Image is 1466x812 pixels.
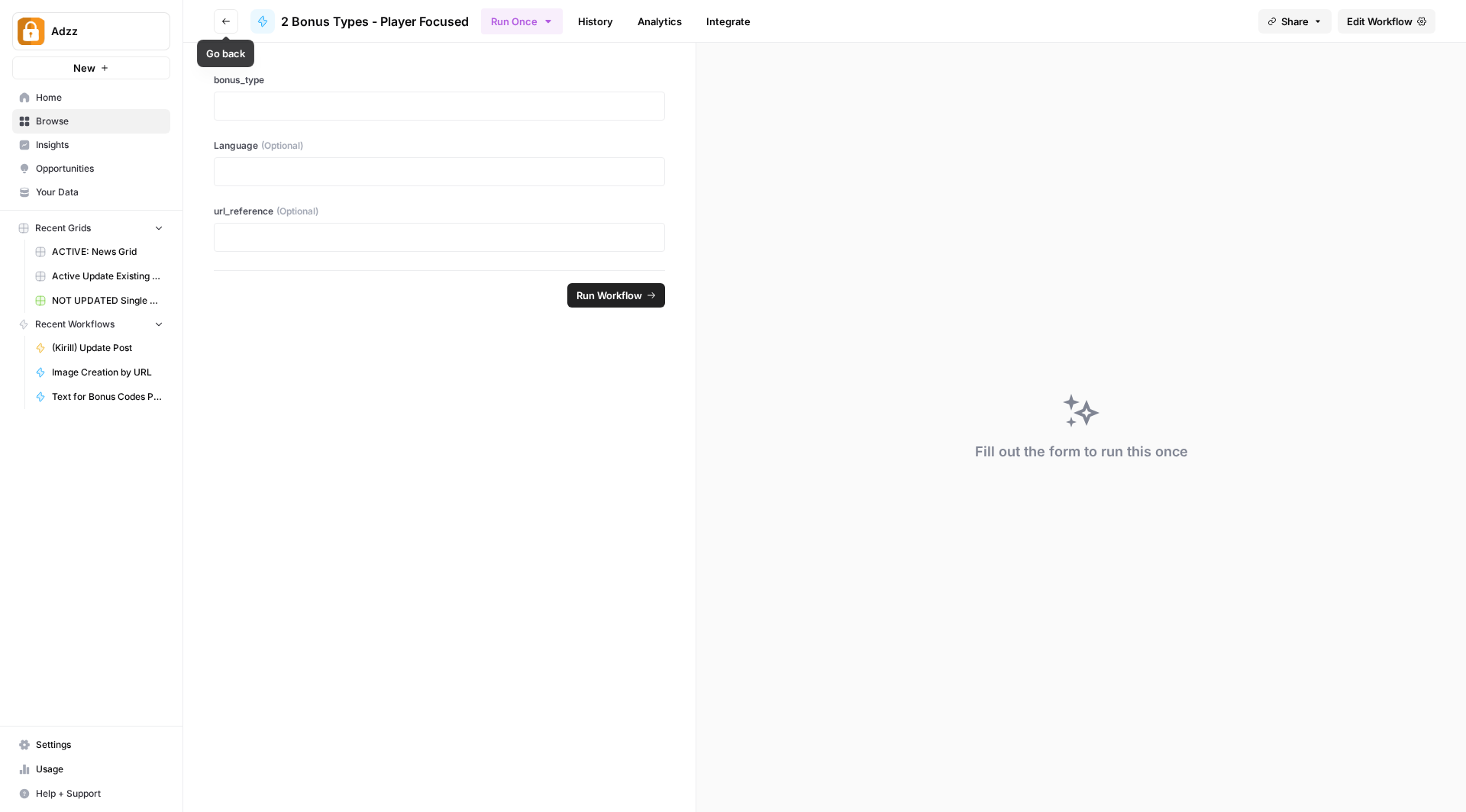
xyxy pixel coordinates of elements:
span: (Optional) [261,139,303,153]
button: New [12,56,170,79]
a: Home [12,85,170,110]
label: url_reference [214,205,665,218]
span: Help + Support [36,787,163,801]
button: Workspace: Adzz [12,12,170,50]
span: Image Creation by URL [52,366,163,379]
button: Recent Workflows [12,313,170,336]
a: Usage [12,757,170,781]
span: Edit Workflow [1347,14,1413,29]
span: Usage [36,762,163,776]
span: New [73,60,95,76]
span: Opportunities [36,162,163,176]
a: Your Data [12,180,170,205]
a: Analytics [628,9,691,34]
a: Settings [12,733,170,757]
span: (Optional) [276,205,318,218]
a: NOT UPDATED Single Bonus Creation [28,288,170,313]
a: Browse [12,109,170,134]
span: Active Update Existing Post [52,269,163,283]
img: Adzz Logo [18,18,45,45]
span: NOT UPDATED Single Bonus Creation [52,294,163,308]
a: ACTIVE: News Grid [28,240,170,264]
span: Run Workflow [576,288,642,303]
a: Active Update Existing Post [28,264,170,288]
label: bonus_type [214,73,665,87]
a: 2 Bonus Types - Player Focused [250,9,469,34]
span: Adzz [51,24,144,39]
button: Run Workflow [567,283,665,308]
span: Home [36,91,163,105]
a: Edit Workflow [1338,9,1435,34]
a: Insights [12,133,170,157]
button: Recent Grids [12,217,170,240]
span: 2 Bonus Types - Player Focused [281,12,469,31]
a: Integrate [697,9,760,34]
span: ACTIVE: News Grid [52,245,163,259]
a: (Kirill) Update Post [28,336,170,360]
span: Insights [36,138,163,152]
span: Settings [36,738,163,752]
button: Help + Support [12,781,170,806]
span: (Kirill) Update Post [52,341,163,355]
span: Browse [36,114,163,128]
button: Share [1258,9,1332,34]
a: Image Creation by URL [28,360,170,385]
a: History [569,9,622,34]
button: Run Once [481,8,563,34]
span: Your Data [36,185,163,199]
span: Text for Bonus Codes Pages [52,390,163,404]
a: Text for Bonus Codes Pages [28,385,170,409]
a: Opportunities [12,156,170,181]
label: Language [214,139,665,153]
div: Fill out the form to run this once [975,441,1188,462]
span: Recent Grids [35,221,91,235]
span: Recent Workflows [35,317,115,331]
span: Share [1281,14,1309,29]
